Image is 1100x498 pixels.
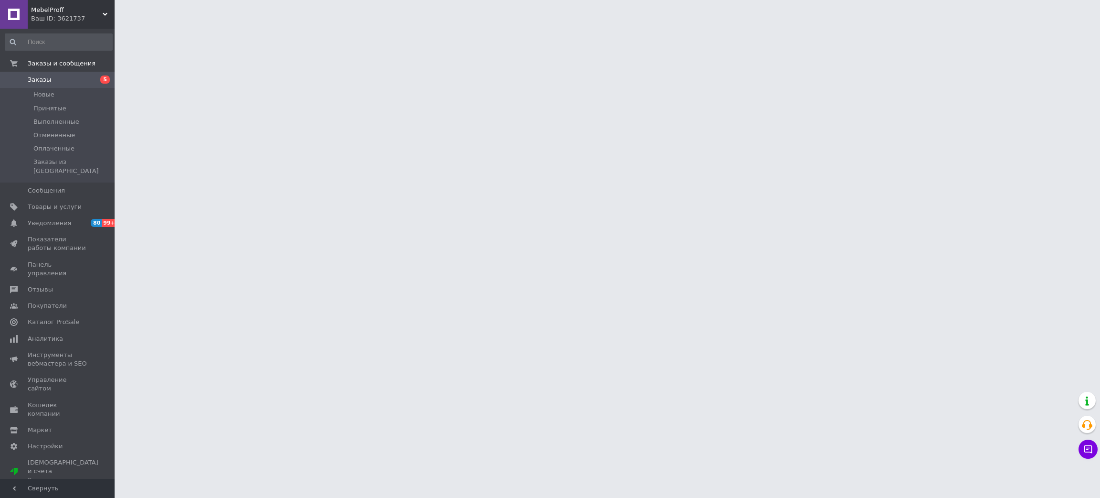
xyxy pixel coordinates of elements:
[100,76,110,84] span: 5
[28,260,88,278] span: Панель управления
[1079,440,1098,459] button: Чат с покупателем
[28,318,79,326] span: Каталог ProSale
[102,219,117,227] span: 99+
[28,302,67,310] span: Покупатели
[28,335,63,343] span: Аналитика
[28,401,88,418] span: Кошелек компании
[28,476,98,485] div: Prom топ
[33,118,79,126] span: Выполненные
[31,6,103,14] span: MebelProff
[28,203,82,211] span: Товары и услуги
[28,351,88,368] span: Инструменты вебмастера и SEO
[28,59,95,68] span: Заказы и сообщения
[31,14,115,23] div: Ваш ID: 3621737
[5,33,113,51] input: Поиск
[28,426,52,434] span: Маркет
[28,376,88,393] span: Управление сайтом
[33,104,66,113] span: Принятые
[91,219,102,227] span: 80
[33,144,74,153] span: Оплаченные
[28,76,51,84] span: Заказы
[33,90,54,99] span: Новые
[28,458,98,485] span: [DEMOGRAPHIC_DATA] и счета
[33,158,112,175] span: Заказы из [GEOGRAPHIC_DATA]
[28,235,88,252] span: Показатели работы компании
[28,442,63,451] span: Настройки
[28,186,65,195] span: Сообщения
[33,131,75,140] span: Отмененные
[28,285,53,294] span: Отзывы
[28,219,71,227] span: Уведомления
